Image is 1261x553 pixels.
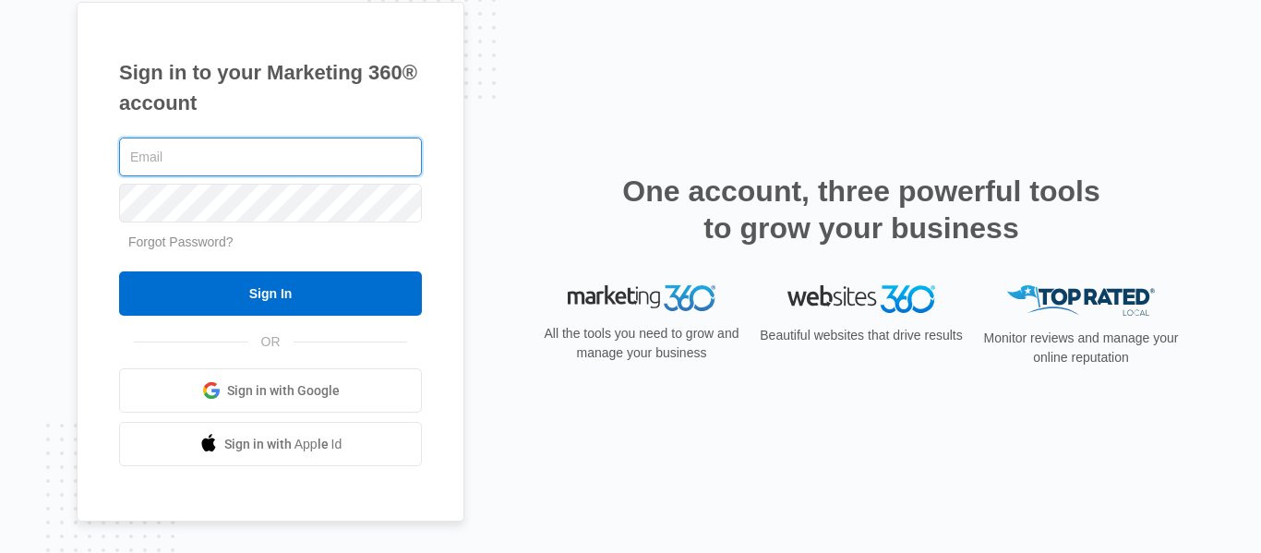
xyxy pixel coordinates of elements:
input: Sign In [119,271,422,316]
a: Sign in with Google [119,368,422,413]
a: Forgot Password? [128,234,234,249]
img: Marketing 360 [568,285,715,311]
input: Email [119,138,422,176]
h2: One account, three powerful tools to grow your business [617,173,1106,246]
p: All the tools you need to grow and manage your business [538,324,745,363]
span: OR [248,332,294,352]
a: Sign in with Apple Id [119,422,422,466]
img: Websites 360 [787,285,935,312]
img: Top Rated Local [1007,285,1155,316]
span: Sign in with Google [227,381,340,401]
p: Beautiful websites that drive results [758,326,965,345]
span: Sign in with Apple Id [224,435,342,454]
p: Monitor reviews and manage your online reputation [978,329,1184,367]
h1: Sign in to your Marketing 360® account [119,57,422,118]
